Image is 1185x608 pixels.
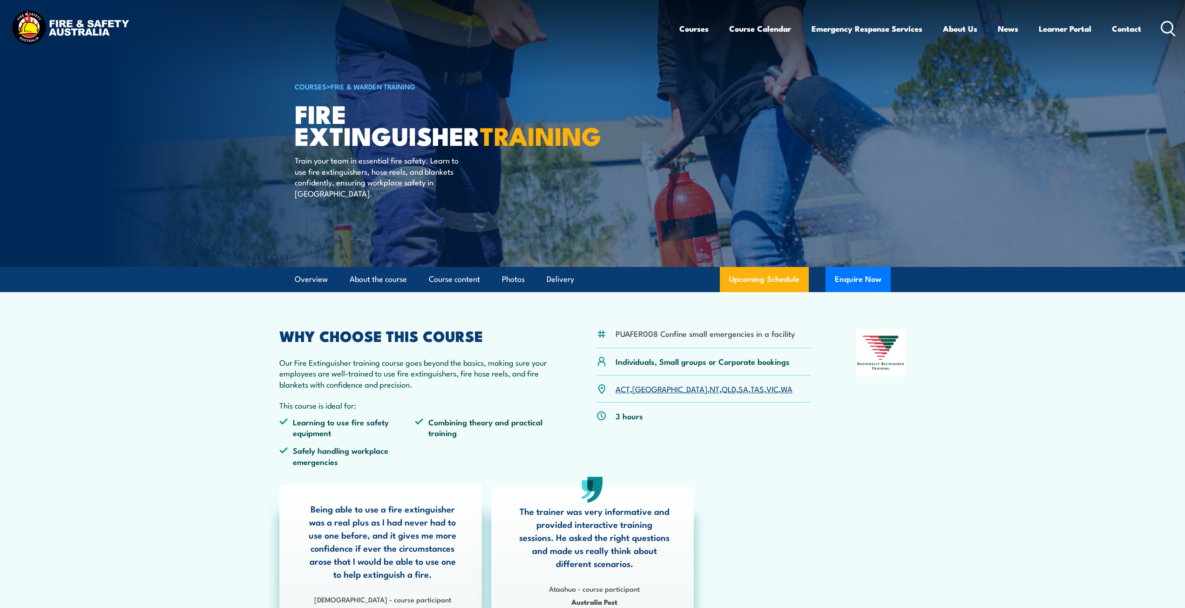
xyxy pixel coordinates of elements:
p: 3 hours [616,410,643,421]
a: NT [710,383,719,394]
a: Upcoming Schedule [720,267,809,292]
a: News [998,16,1018,41]
li: Safely handling workplace emergencies [279,445,415,467]
li: Combining theory and practical training [415,417,551,438]
a: Learner Portal [1039,16,1091,41]
li: Learning to use fire safety equipment [279,417,415,438]
a: Course content [429,267,480,292]
p: , , , , , , , [616,383,792,394]
p: Individuals, Small groups or Corporate bookings [616,356,790,367]
li: PUAFER008 Confine small emergencies in a facility [616,328,795,339]
span: Australia Post [519,596,670,607]
p: Train your team in essential fire safety. Learn to use fire extinguishers, hose reels, and blanke... [295,155,465,198]
a: About the course [350,267,407,292]
strong: [DEMOGRAPHIC_DATA] - course participant [314,594,451,604]
h2: WHY CHOOSE THIS COURSE [279,329,551,342]
p: Being able to use a fire extinguisher was a real plus as I had never had to use one before, and i... [307,502,459,581]
p: This course is ideal for: [279,400,551,410]
a: Overview [295,267,328,292]
a: ACT [616,383,630,394]
strong: Ataahua - course participant [549,583,640,594]
img: Nationally Recognised Training logo. [856,329,906,376]
h6: > [295,81,525,92]
p: Our Fire Extinguisher training course goes beyond the basics, making sure your employees are well... [279,357,551,389]
a: Fire & Warden Training [331,81,415,91]
strong: TRAINING [480,116,601,154]
a: Contact [1112,16,1141,41]
a: Courses [679,16,709,41]
h1: Fire Extinguisher [295,102,525,146]
a: COURSES [295,81,326,91]
a: About Us [943,16,977,41]
button: Enquire Now [826,267,891,292]
a: Course Calendar [729,16,791,41]
a: SA [738,383,748,394]
a: Photos [502,267,525,292]
a: QLD [722,383,736,394]
p: The trainer was very informative and provided interactive training sessions. He asked the right q... [519,505,670,570]
a: VIC [766,383,779,394]
a: WA [781,383,792,394]
a: Emergency Response Services [812,16,922,41]
a: Delivery [547,267,574,292]
a: [GEOGRAPHIC_DATA] [632,383,707,394]
a: TAS [751,383,764,394]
